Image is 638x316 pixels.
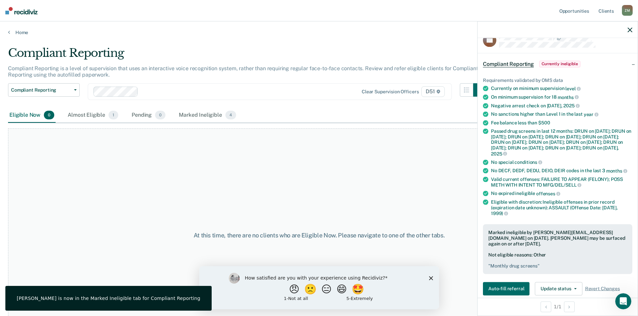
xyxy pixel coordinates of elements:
[491,151,507,156] span: 2025
[155,111,165,119] span: 0
[483,77,632,83] div: Requirements validated by OMS data
[178,108,237,123] div: Marked Ineligible
[483,282,529,295] button: Auto-fill referral
[130,108,167,123] div: Pending
[478,298,638,315] div: 1 / 1
[491,199,632,216] div: Eligible with discretion: Ineligible offenses in prior record (expiration date unknown): ASSAULT ...
[491,86,632,92] div: Currently on minimum supervision
[483,282,532,295] a: Navigate to form link
[514,160,542,165] span: conditions
[5,7,38,14] img: Recidiviz
[564,301,575,312] button: Next Opportunity
[483,61,534,67] span: Compliant Reporting
[225,111,236,119] span: 4
[538,120,550,125] span: $500
[543,182,581,188] span: MFG/DEL/SELL
[488,230,627,246] div: Marked ineligible by [PERSON_NAME][EMAIL_ADDRESS][DOMAIN_NAME] on [DATE]. [PERSON_NAME] may be su...
[491,211,508,216] span: 1999)
[8,46,487,65] div: Compliant Reporting
[622,5,633,16] div: Z M
[536,191,560,196] span: offenses
[491,103,632,109] div: Negative arrest check on [DATE],
[362,89,419,95] div: Clear supervision officers
[109,111,118,119] span: 1
[541,301,551,312] button: Previous Opportunity
[539,61,580,67] span: Currently ineligible
[488,263,627,269] pre: " Monthly drug screens "
[488,252,627,269] div: Not eligible reasons: Other
[8,108,56,123] div: Eligible Now
[164,232,475,239] div: At this time, there are no clients who are Eligible Now. Please navigate to one of the other tabs.
[491,120,632,125] div: Fee balance less than
[491,191,632,197] div: No expired ineligible
[558,94,579,100] span: months
[11,87,71,93] span: Compliant Reporting
[535,282,582,295] button: Update status
[8,65,478,78] p: Compliant Reporting is a level of supervision that uses an interactive voice recognition system, ...
[478,53,638,75] div: Compliant ReportingCurrently ineligible
[585,286,620,292] span: Revert Changes
[17,295,200,301] div: [PERSON_NAME] is now in the Marked Ineligible tab for Compliant Reporting
[584,112,598,117] span: year
[491,176,632,188] div: Valid current offenses: FAILURE TO APPEAR (FELONY); POSS METH WITH INTENT TO
[8,29,630,35] a: Home
[491,128,632,156] div: Passed drug screens in last 12 months: DRUN on [DATE]; DRUN on [DATE]; DRUN on [DATE]; DRUN on [D...
[565,86,580,91] span: level
[615,293,631,309] iframe: Intercom live chat
[491,111,632,117] div: No sanctions higher than Level 1 in the last
[491,94,632,100] div: On minimum supervision for 18
[491,159,632,165] div: No special
[606,168,627,174] span: months
[563,103,579,108] span: 2025
[44,111,54,119] span: 0
[66,108,120,123] div: Almost Eligible
[491,168,632,174] div: No DECF, DEDF, DEDU, DEIO, DEIR codes in the last 3
[199,266,439,309] iframe: Survey by Kim from Recidiviz
[421,86,444,97] span: D51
